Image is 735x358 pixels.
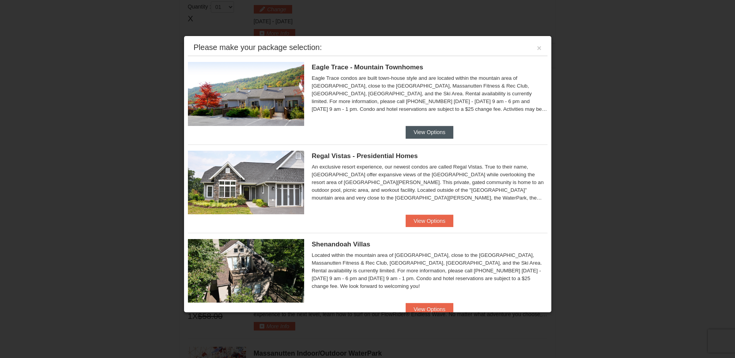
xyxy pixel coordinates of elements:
div: Eagle Trace condos are built town-house style and are located within the mountain area of [GEOGRA... [312,74,547,113]
img: 19218983-1-9b289e55.jpg [188,62,304,126]
button: View Options [406,303,453,315]
button: × [537,44,542,52]
div: Please make your package selection: [194,43,322,51]
span: Eagle Trace - Mountain Townhomes [312,64,423,71]
button: View Options [406,126,453,138]
div: An exclusive resort experience, our newest condos are called Regal Vistas. True to their name, [G... [312,163,547,202]
span: Regal Vistas - Presidential Homes [312,152,418,160]
span: Shenandoah Villas [312,241,370,248]
img: 19219019-2-e70bf45f.jpg [188,239,304,303]
img: 19218991-1-902409a9.jpg [188,151,304,214]
button: View Options [406,215,453,227]
div: Located within the mountain area of [GEOGRAPHIC_DATA], close to the [GEOGRAPHIC_DATA], Massanutte... [312,251,547,290]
